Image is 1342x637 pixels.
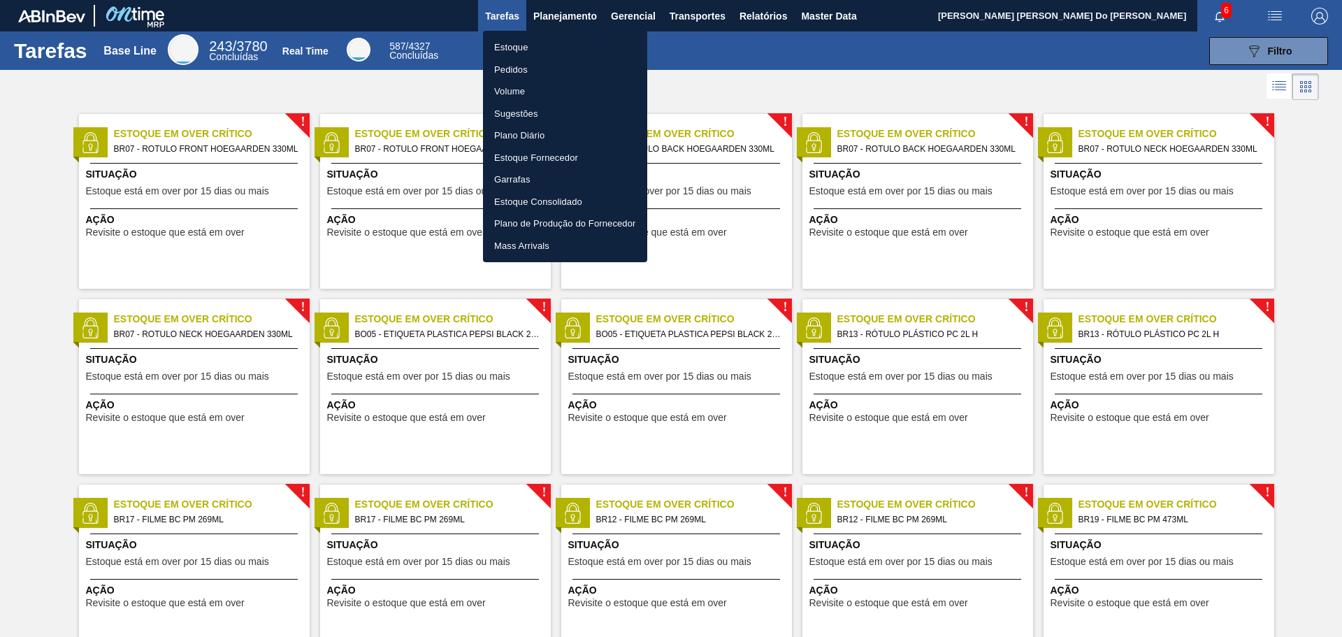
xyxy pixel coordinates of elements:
a: Plano Diário [483,124,647,147]
a: Sugestões [483,103,647,125]
a: Plano de Produção do Fornecedor [483,213,647,235]
a: Volume [483,80,647,103]
a: Pedidos [483,59,647,81]
a: Estoque [483,36,647,59]
a: Estoque Consolidado [483,191,647,213]
a: Mass Arrivals [483,235,647,257]
a: Estoque Fornecedor [483,147,647,169]
a: Garrafas [483,169,647,191]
